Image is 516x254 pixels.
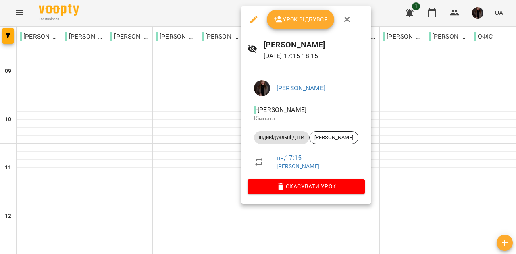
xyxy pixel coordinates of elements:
span: Скасувати Урок [254,182,358,191]
span: Індивідуальні ДІТИ [254,134,309,141]
div: [PERSON_NAME] [309,131,358,144]
span: Урок відбувся [273,14,328,24]
p: Кімната [254,115,358,123]
h6: [PERSON_NAME] [264,39,365,51]
button: Скасувати Урок [248,179,365,194]
span: [PERSON_NAME] [310,134,358,141]
button: Урок відбувся [267,10,335,29]
a: [PERSON_NAME] [277,163,320,169]
a: пн , 17:15 [277,154,302,161]
a: [PERSON_NAME] [277,84,325,92]
p: [DATE] 17:15 - 18:15 [264,51,365,61]
img: f89be27eda976fa4c895a2fb1f81adfc.JPG [254,80,270,96]
span: - [PERSON_NAME] [254,106,308,114]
